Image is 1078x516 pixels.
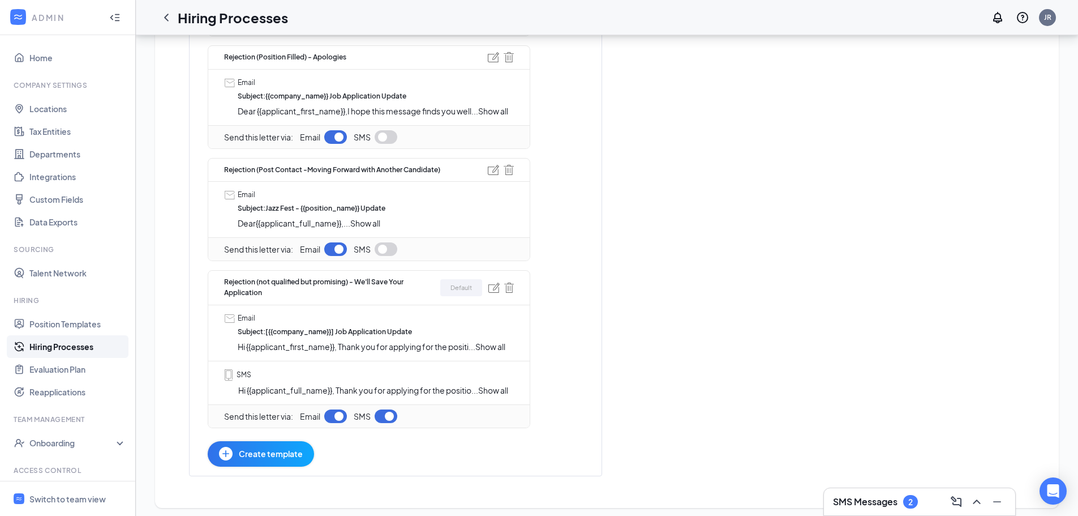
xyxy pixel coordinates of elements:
[224,165,440,176] span: Rejection (Post Contact -Moving Forward with Another Candidate)
[478,385,508,395] span: Show all
[300,243,320,255] span: Email
[991,11,1004,24] svg: Notifications
[238,342,469,352] span: Hi {{applicant_first_name}}, Thank you for applying for the positi
[950,495,963,509] svg: ComposeMessage
[238,218,343,228] span: Dear{{applicant_full_name}},
[29,262,126,284] a: Talent Network
[14,245,124,254] div: Sourcing
[29,143,126,165] a: Departments
[29,335,126,358] a: Hiring Processes
[354,410,371,423] span: SMS
[988,493,1006,511] button: Minimize
[238,313,255,324] span: Email
[29,313,126,335] a: Position Templates
[15,495,23,502] svg: WorkstreamLogo
[350,218,380,228] span: Show all
[29,46,126,69] a: Home
[908,497,913,507] div: 2
[300,410,320,423] span: Email
[1016,11,1029,24] svg: QuestionInfo
[238,91,514,102] span: Subject : {{company_name}} Job Application Update
[970,495,983,509] svg: ChevronUp
[354,131,371,143] span: SMS
[300,131,320,143] span: Email
[469,342,505,352] span: ...
[237,370,251,381] span: SMS
[29,381,126,403] a: Reapplications
[29,97,126,120] a: Locations
[29,211,126,233] a: Data Exports
[29,165,126,188] a: Integrations
[224,52,346,63] span: Rejection (Position Filled) - Apologies
[450,283,472,292] span: Default
[238,78,255,88] span: Email
[224,410,293,423] span: Send this letter via:
[14,466,124,475] div: Access control
[224,131,293,143] span: Send this letter via:
[1044,12,1051,22] div: JR
[29,437,117,449] div: Onboarding
[1040,477,1067,505] div: Open Intercom Messenger
[224,243,293,255] span: Send this letter via:
[178,8,288,27] h1: Hiring Processes
[29,358,126,381] a: Evaluation Plan
[14,80,124,90] div: Company Settings
[29,120,126,143] a: Tax Entities
[238,385,471,395] span: Hi {{applicant_full_name}}, Thank you for applying for the positio
[238,106,471,116] span: Dear {{applicant_first_name}},I hope this message finds you well
[238,190,255,201] span: Email
[14,296,124,305] div: Hiring
[32,12,99,23] div: ADMIN
[968,493,986,511] button: ChevronUp
[475,342,505,352] span: Show all
[238,203,514,214] span: Subject : Jazz Fest - {{position_name}} Update
[160,11,173,24] svg: ChevronLeft
[833,496,897,508] h3: SMS Messages
[29,493,106,505] div: Switch to team view
[471,385,508,395] span: ...
[343,218,380,228] span: ...
[354,243,371,255] span: SMS
[947,493,965,511] button: ComposeMessage
[224,277,440,298] span: Rejection (not qualified but promising) - We'll Save Your Application
[239,447,303,460] span: Create template
[478,106,508,116] span: Show all
[471,106,508,116] span: ...
[208,441,314,467] button: Create template
[990,495,1004,509] svg: Minimize
[109,12,121,23] svg: Collapse
[12,11,24,23] svg: WorkstreamLogo
[29,188,126,211] a: Custom Fields
[14,415,124,424] div: Team Management
[238,327,514,338] span: Subject : [{{company_name}}] Job Application Update
[14,437,25,449] svg: UserCheck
